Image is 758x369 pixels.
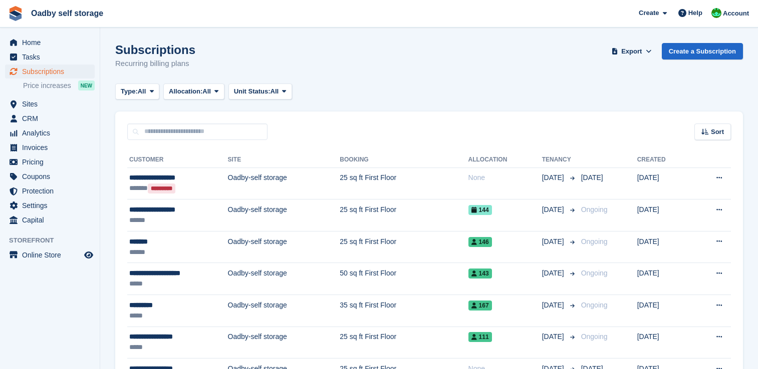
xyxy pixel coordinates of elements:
td: [DATE] [637,167,691,199]
button: Type: All [115,83,159,100]
td: 25 sq ft First Floor [340,231,468,263]
span: Ongoing [581,237,608,245]
span: Tasks [22,50,82,64]
span: Subscriptions [22,64,82,78]
span: Type: [121,86,138,96]
span: [DATE] [542,204,566,215]
span: Invoices [22,140,82,154]
span: 144 [468,205,492,215]
a: menu [5,140,95,154]
span: Create [639,8,659,18]
a: menu [5,155,95,169]
td: Oadby-self storage [228,231,340,263]
span: Unit Status: [234,86,271,96]
span: 143 [468,268,492,278]
a: Preview store [83,249,95,261]
td: Oadby-self storage [228,199,340,231]
td: Oadby-self storage [228,167,340,199]
img: stora-icon-8386f47178a22dfd0bd8f6a31ec36ba5ce8667c1dd55bd0f319d3a0aa187defe.svg [8,6,23,21]
span: [DATE] [542,331,566,342]
span: Price increases [23,81,71,90]
a: menu [5,126,95,140]
span: Home [22,35,82,49]
th: Site [228,152,340,168]
th: Tenancy [542,152,577,168]
span: Capital [22,213,82,227]
a: menu [5,184,95,198]
span: Sort [711,127,724,137]
button: Export [610,43,654,59]
span: Allocation: [169,86,202,96]
span: All [202,86,211,96]
a: menu [5,111,95,125]
span: [DATE] [542,172,566,183]
th: Allocation [468,152,542,168]
span: Ongoing [581,269,608,277]
td: Oadby-self storage [228,263,340,295]
th: Created [637,152,691,168]
a: menu [5,97,95,111]
th: Customer [127,152,228,168]
td: Oadby-self storage [228,295,340,327]
span: Ongoing [581,301,608,309]
span: [DATE] [542,300,566,310]
td: [DATE] [637,263,691,295]
span: All [138,86,146,96]
div: None [468,172,542,183]
span: Pricing [22,155,82,169]
h1: Subscriptions [115,43,195,56]
span: Storefront [9,235,100,245]
span: [DATE] [581,173,603,181]
span: Coupons [22,169,82,183]
button: Allocation: All [163,83,224,100]
span: Account [723,8,749,18]
a: Price increases NEW [23,80,95,91]
span: CRM [22,111,82,125]
button: Unit Status: All [228,83,292,100]
a: Oadby self storage [27,5,107,21]
td: [DATE] [637,199,691,231]
span: 167 [468,300,492,310]
td: 25 sq ft First Floor [340,199,468,231]
a: Create a Subscription [662,43,743,59]
span: All [271,86,279,96]
img: Stephanie [711,8,721,18]
span: Protection [22,184,82,198]
span: [DATE] [542,236,566,247]
td: Oadby-self storage [228,326,340,358]
td: [DATE] [637,231,691,263]
span: Analytics [22,126,82,140]
span: Ongoing [581,332,608,340]
span: Help [688,8,702,18]
a: menu [5,64,95,78]
a: menu [5,213,95,227]
td: 25 sq ft First Floor [340,167,468,199]
td: [DATE] [637,326,691,358]
a: menu [5,50,95,64]
span: 111 [468,332,492,342]
td: 50 sq ft First Floor [340,263,468,295]
span: Online Store [22,248,82,262]
p: Recurring billing plans [115,58,195,69]
a: menu [5,248,95,262]
th: Booking [340,152,468,168]
span: [DATE] [542,268,566,278]
div: NEW [78,80,95,90]
span: Ongoing [581,205,608,213]
span: Settings [22,198,82,212]
a: menu [5,198,95,212]
td: 25 sq ft First Floor [340,326,468,358]
td: 35 sq ft First Floor [340,295,468,327]
span: Sites [22,97,82,111]
span: 146 [468,237,492,247]
td: [DATE] [637,295,691,327]
span: Export [621,46,642,56]
a: menu [5,35,95,49]
a: menu [5,169,95,183]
